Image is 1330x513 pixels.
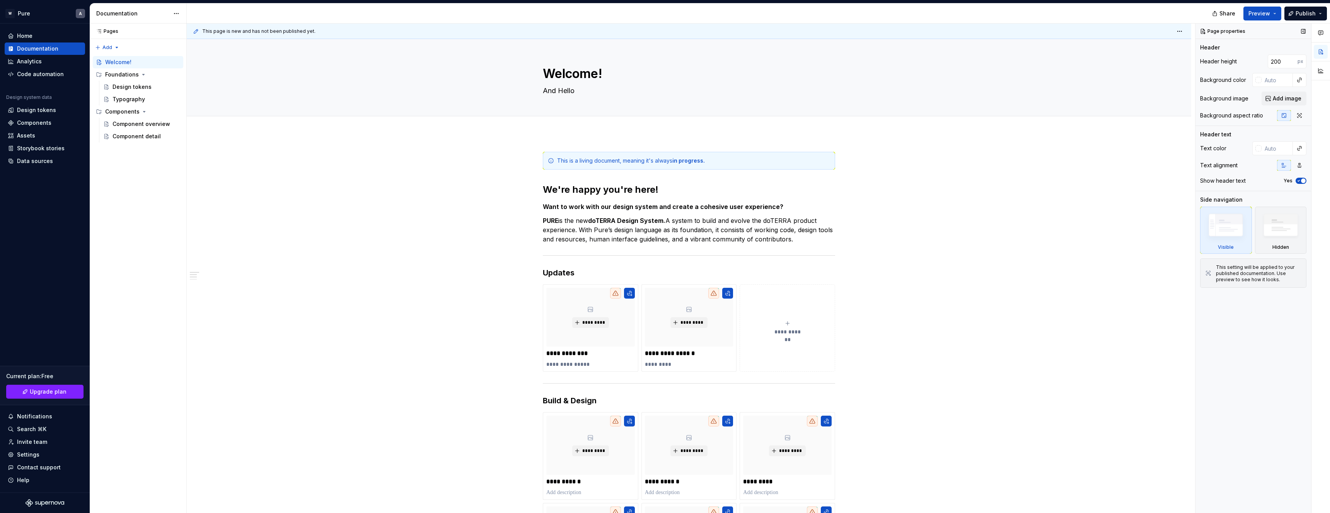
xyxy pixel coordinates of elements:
div: Documentation [96,10,169,17]
div: Components [17,119,51,127]
button: Add image [1262,92,1306,105]
div: Assets [17,132,35,139]
div: This setting will be applied to your published documentation. Use preview to see how it looks. [1216,264,1301,283]
span: Share [1219,10,1235,17]
h3: Build & Design [543,395,835,406]
div: Components [93,105,183,118]
a: Storybook stories [5,142,85,155]
div: Text color [1200,144,1226,152]
button: Publish [1284,7,1327,20]
div: Code automation [17,70,64,78]
div: Background aspect ratio [1200,112,1263,119]
a: Component overview [100,118,183,130]
h3: Updates [543,267,835,278]
textarea: And Hello [541,85,834,97]
a: Design tokens [100,81,183,93]
div: Background image [1200,95,1248,102]
span: Publish [1296,10,1316,17]
a: Documentation [5,42,85,55]
div: This is a living document, meaning it's always [557,157,830,165]
div: Page tree [93,56,183,143]
div: Help [17,476,29,484]
div: Component detail [113,132,161,140]
div: Documentation [17,45,58,53]
div: Analytics [17,58,42,65]
div: Show header text [1200,177,1246,185]
span: This page is new and has not been published yet. [202,28,315,34]
a: Data sources [5,155,85,167]
a: Assets [5,129,85,142]
h2: We're happy you're here! [543,183,835,196]
strong: doTERRA Design System. [588,217,665,224]
div: Home [17,32,32,40]
div: Header height [1200,58,1237,65]
div: Search ⌘K [17,425,46,433]
a: Upgrade plan [6,385,84,399]
strong: PURE [543,217,558,224]
div: Side navigation [1200,196,1243,204]
input: Auto [1262,141,1293,155]
div: Settings [17,451,39,459]
div: Storybook stories [17,144,65,152]
span: Preview [1248,10,1270,17]
div: Invite team [17,438,47,446]
div: Foundations [93,68,183,81]
a: Settings [5,448,85,461]
span: Add image [1273,95,1301,102]
div: Typography [113,95,145,103]
div: Component overview [113,120,170,128]
a: Home [5,30,85,42]
div: Hidden [1255,207,1307,254]
a: Components [5,117,85,129]
a: Typography [100,93,183,105]
div: Header [1200,44,1220,51]
div: Visible [1200,207,1252,254]
button: Share [1208,7,1240,20]
button: Contact support [5,461,85,474]
a: Analytics [5,55,85,68]
div: Contact support [17,464,61,471]
strong: Want to work with our design system and create a cohesive user experience? [543,203,783,211]
label: Yes [1284,178,1292,184]
a: Component detail [100,130,183,143]
span: Upgrade plan [30,388,66,396]
div: Current plan : Free [6,372,84,380]
div: Data sources [17,157,53,165]
div: Foundations [105,71,139,78]
div: Design tokens [113,83,152,91]
button: Help [5,474,85,486]
a: Invite team [5,436,85,448]
button: Search ⌘K [5,423,85,435]
input: Auto [1262,73,1293,87]
div: Background color [1200,76,1246,84]
div: Visible [1218,244,1234,250]
div: A [79,10,82,17]
svg: Supernova Logo [26,499,64,507]
div: Design tokens [17,106,56,114]
button: Add [93,42,122,53]
a: Design tokens [5,104,85,116]
strong: in progress. [672,157,705,164]
p: px [1298,58,1303,65]
div: Header text [1200,131,1231,138]
textarea: Welcome! [541,65,834,83]
input: Auto [1268,54,1298,68]
div: Pages [93,28,118,34]
div: W [5,9,15,18]
div: Hidden [1272,244,1289,250]
div: Components [105,108,140,116]
div: Text alignment [1200,161,1238,169]
button: Notifications [5,410,85,423]
div: Pure [18,10,30,17]
span: Add [102,44,112,51]
div: Welcome! [105,58,131,66]
button: Preview [1243,7,1281,20]
a: Welcome! [93,56,183,68]
div: Design system data [6,94,52,100]
button: WPureA [2,5,88,22]
div: Notifications [17,413,52,420]
p: is the new A system to build and evolve the doTERRA product experience. With Pure’s design langua... [543,216,835,244]
a: Code automation [5,68,85,80]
